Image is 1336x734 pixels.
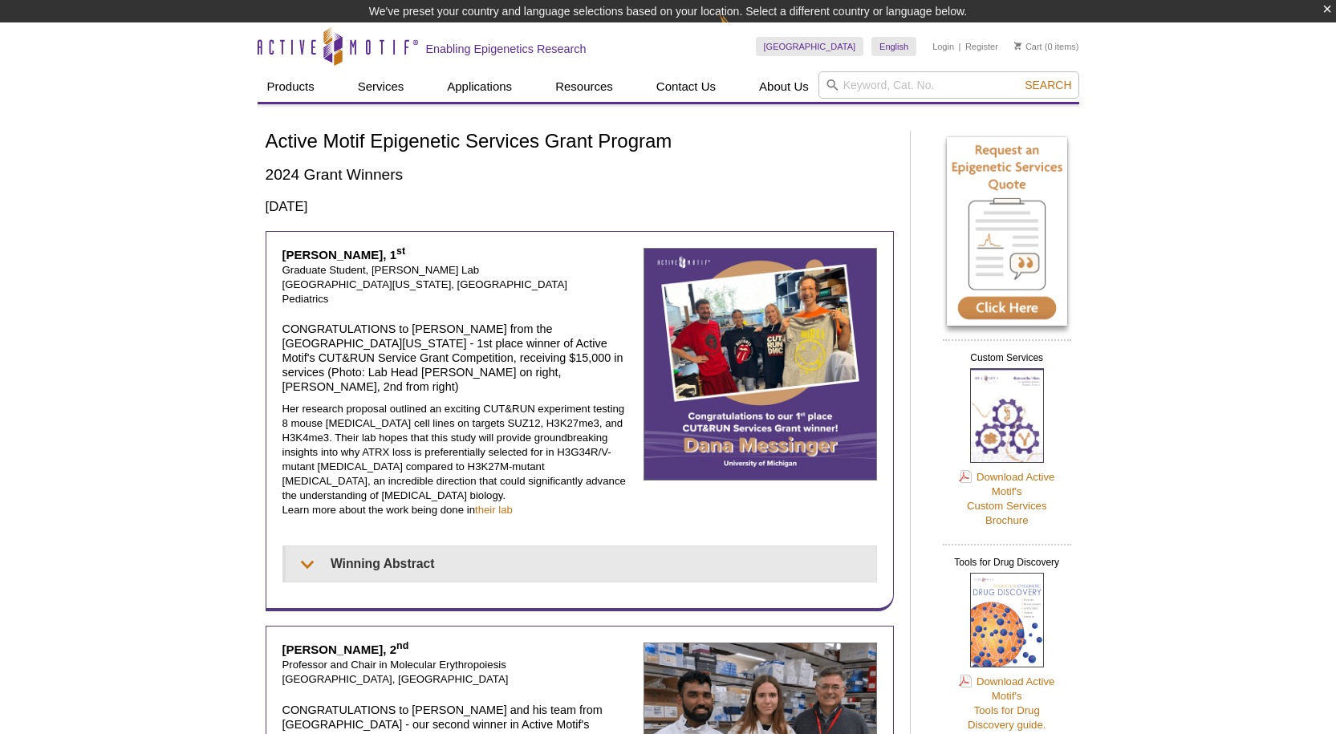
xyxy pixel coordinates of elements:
[818,71,1079,99] input: Keyword, Cat. No.
[756,37,864,56] a: [GEOGRAPHIC_DATA]
[1014,41,1042,52] a: Cart
[647,71,725,102] a: Contact Us
[282,293,329,305] span: Pediatrics
[282,659,506,671] span: Professor and Chair in Molecular Erythropoiesis
[286,546,876,582] summary: Winning Abstract
[965,41,998,52] a: Register
[396,245,405,257] sup: st
[437,71,522,102] a: Applications
[348,71,414,102] a: Services
[475,504,513,516] a: their lab
[719,12,761,50] img: Change Here
[943,544,1071,573] h2: Tools for Drug Discovery
[426,42,587,56] h2: Enabling Epigenetics Research
[644,248,877,481] img: Dana Messinger
[1025,79,1071,91] span: Search
[932,41,954,52] a: Login
[970,573,1044,667] img: Tools for Drug Discovery
[871,37,916,56] a: English
[943,339,1071,368] h2: Custom Services
[282,673,509,685] span: [GEOGRAPHIC_DATA], [GEOGRAPHIC_DATA]
[282,264,480,276] span: Graduate Student, [PERSON_NAME] Lab
[282,278,567,290] span: [GEOGRAPHIC_DATA][US_STATE], [GEOGRAPHIC_DATA]
[266,131,894,154] h1: Active Motif Epigenetic Services Grant Program
[266,197,894,217] h3: [DATE]
[1020,78,1076,92] button: Search
[959,37,961,56] li: |
[282,322,632,394] h4: CONGRATULATIONS to [PERSON_NAME] from the [GEOGRAPHIC_DATA][US_STATE] - 1st place winner of Activ...
[1014,42,1021,50] img: Your Cart
[396,640,408,651] sup: nd
[258,71,324,102] a: Products
[282,643,409,656] strong: [PERSON_NAME], 2
[749,71,818,102] a: About Us
[282,402,632,517] p: Her research proposal outlined an exciting CUT&RUN experiment testing 8 mouse [MEDICAL_DATA] cell...
[970,368,1044,463] img: Custom Services
[266,164,894,185] h2: 2024 Grant Winners
[947,137,1067,326] img: Request an Epigenetic Services Quote
[959,674,1055,732] a: Download Active Motif'sTools for DrugDiscovery guide.
[546,71,623,102] a: Resources
[1014,37,1079,56] li: (0 items)
[959,469,1055,528] a: Download Active Motif'sCustom ServicesBrochure
[282,248,406,262] strong: [PERSON_NAME], 1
